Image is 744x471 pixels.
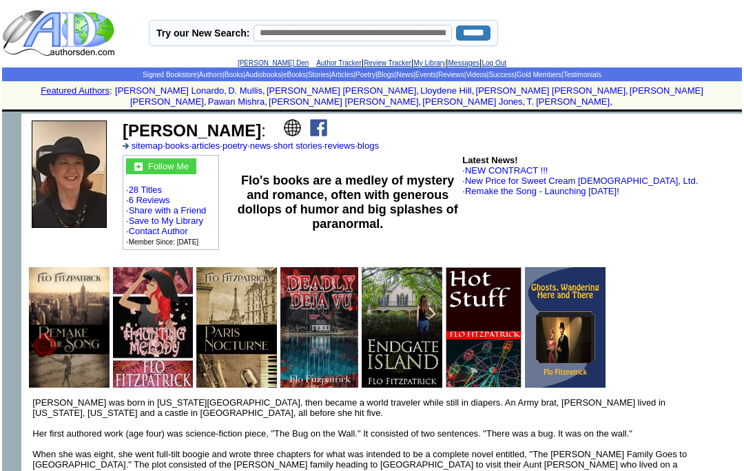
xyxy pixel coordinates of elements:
a: Audiobooks [245,71,281,78]
a: Remake the Song - Launching [DATE]! [465,186,619,196]
span: | | | | | | | | | | | | | | | [143,71,601,78]
a: Stories [308,71,329,78]
img: gc.jpg [134,163,143,171]
a: blogs [358,140,379,151]
a: Pawan Mishra [208,96,265,107]
b: Flo's books are a medley of mystery and romance, often with generous dollops of humor and big spl... [238,174,458,231]
a: Events [415,71,437,78]
a: Gold Members [517,71,562,78]
font: i [474,87,475,95]
a: Share with a Friend [129,205,207,216]
img: 80550.jpg [196,267,277,388]
a: [PERSON_NAME] Jones [422,96,522,107]
img: 80644.jpg [29,267,110,388]
img: shim.gif [371,109,373,112]
font: · [462,176,698,186]
label: Try our New Search: [156,28,249,39]
a: Review Tracker [364,59,411,67]
font: · [462,165,548,176]
a: Books [225,71,244,78]
b: Latest News! [462,155,517,165]
font: · [462,186,619,196]
a: articles [192,140,220,151]
a: books [165,140,189,151]
a: Blogs [378,71,395,78]
font: , , , , , , , , , , [115,85,703,107]
a: My Library [413,59,446,67]
img: shim.gif [607,327,608,328]
a: [PERSON_NAME] Lonardo [115,85,224,96]
a: Reviews [438,71,464,78]
img: shim.gif [371,112,373,114]
a: [PERSON_NAME] [PERSON_NAME] [130,85,703,107]
a: eBooks [283,71,306,78]
a: New Price for Sweet Cream [DEMOGRAPHIC_DATA], Ltd. [465,176,698,186]
a: [PERSON_NAME] [PERSON_NAME] [269,96,418,107]
b: [PERSON_NAME] [123,121,261,140]
img: shim.gif [523,327,524,328]
a: Author Tracker [316,59,362,67]
a: reviews [324,140,355,151]
img: fb.png [310,119,327,136]
a: sitemap [132,140,163,151]
font: · · · · · · · [123,140,379,151]
font: i [419,87,420,95]
font: · · · · · · [126,158,216,247]
img: a_336699.gif [123,143,129,149]
img: shim.gif [194,327,195,328]
a: Poetry [355,71,375,78]
a: poetry [223,140,247,151]
font: : [123,121,266,140]
a: Messages [448,59,480,67]
a: Log Out [482,59,506,67]
img: logo_ad.gif [2,9,118,57]
img: 80560.jpg [525,267,606,388]
img: website.png [284,119,301,136]
font: i [525,98,526,106]
font: i [227,87,228,95]
a: Success [488,71,515,78]
a: News [396,71,413,78]
font: i [421,98,422,106]
img: 80551.jpg [446,267,521,388]
a: [PERSON_NAME] [PERSON_NAME] [267,85,416,96]
img: shim.gif [111,327,112,328]
a: Testimonials [564,71,601,78]
font: : [110,85,112,96]
img: 86714.jpg [32,121,107,228]
font: i [207,98,208,106]
a: short stories [273,140,322,151]
a: 28 Titles [129,185,162,195]
a: Save to My Library [129,216,203,226]
a: Signed Bookstore [143,71,197,78]
font: Follow Me [148,161,189,171]
a: Videos [466,71,486,78]
a: news [250,140,271,151]
font: i [628,87,630,95]
font: i [612,98,614,106]
a: [PERSON_NAME] Den [238,59,309,67]
img: 49421.jpg [113,267,194,388]
img: shim.gif [2,114,21,133]
a: [PERSON_NAME] [PERSON_NAME] [476,85,626,96]
a: Featured Authors [41,85,110,96]
a: Lloydene Hill [420,85,471,96]
font: Member Since: [DATE] [129,238,199,246]
a: Contact Author [129,226,188,236]
a: T. [PERSON_NAME] [526,96,610,107]
a: 6 Reviews [129,195,170,205]
img: shim.gif [278,327,279,328]
a: Authors [199,71,223,78]
font: i [265,87,267,95]
a: Articles [331,71,354,78]
a: Follow Me [148,160,189,171]
font: | | | | [238,57,506,67]
font: i [267,98,269,106]
img: 80563.jpg [362,267,442,388]
img: 80559.jpg [280,267,358,388]
a: NEW CONTRACT !!! [465,165,548,176]
a: D. Mullis [228,85,262,96]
